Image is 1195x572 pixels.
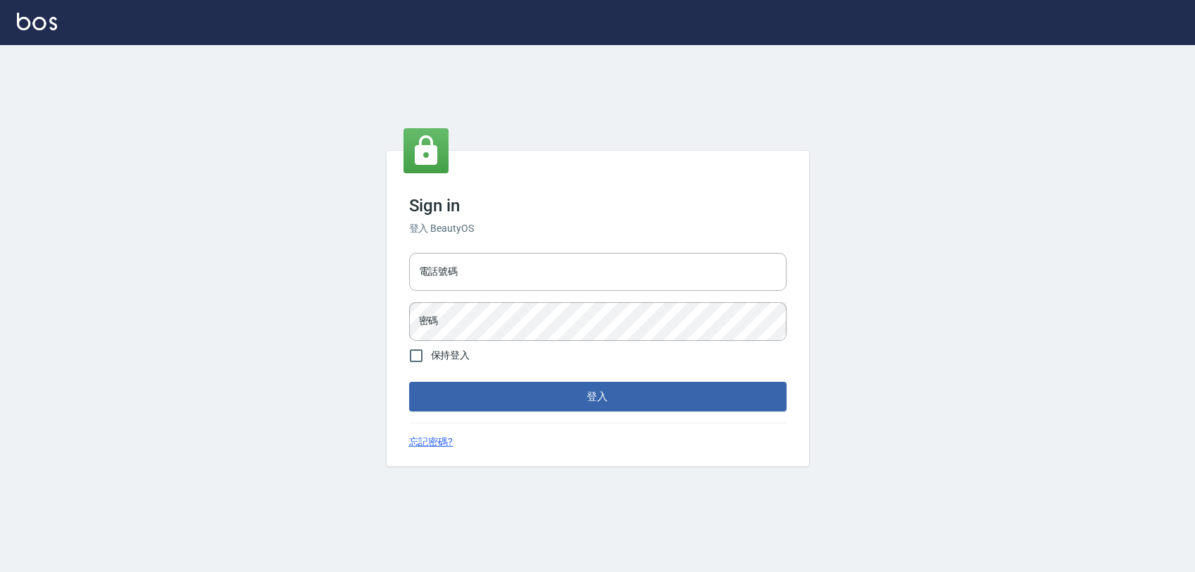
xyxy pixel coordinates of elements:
a: 忘記密碼? [409,435,453,449]
img: Logo [17,13,57,30]
h6: 登入 BeautyOS [409,221,787,236]
span: 保持登入 [431,348,470,363]
button: 登入 [409,382,787,411]
h3: Sign in [409,196,787,216]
